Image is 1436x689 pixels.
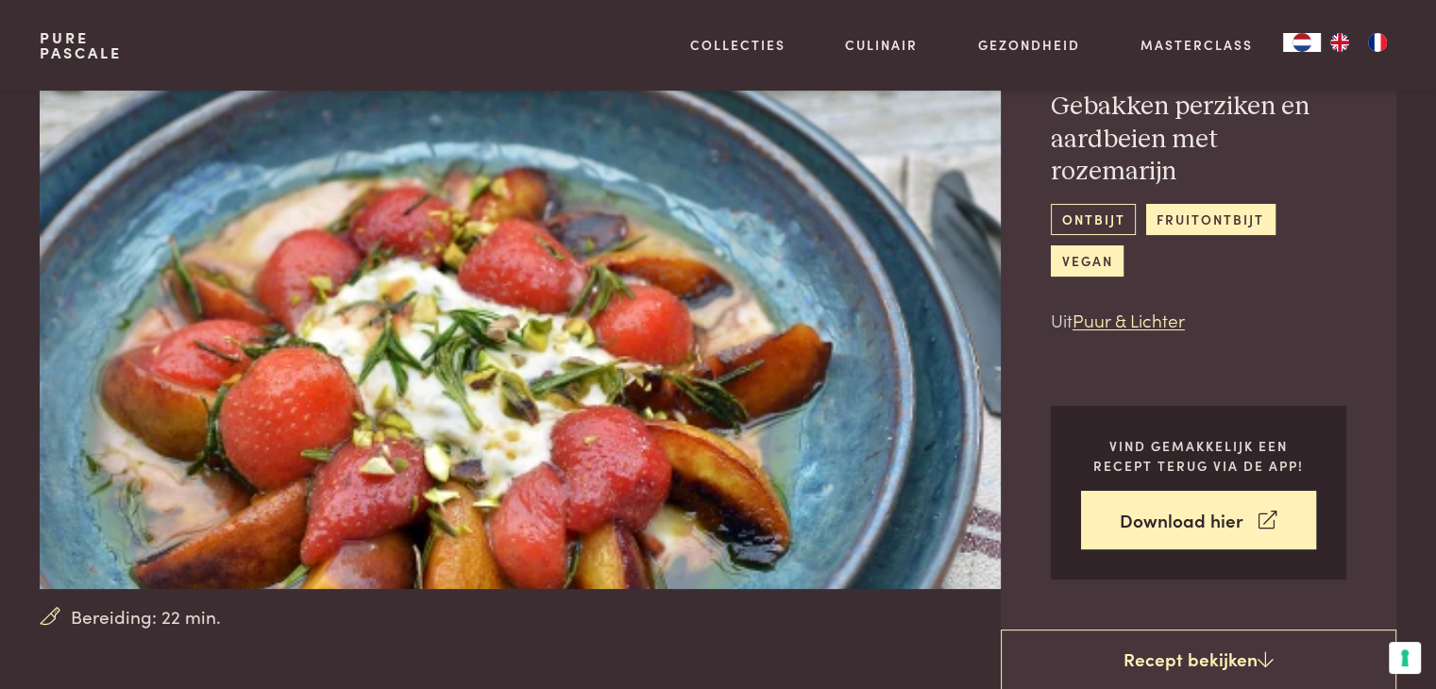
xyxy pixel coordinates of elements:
a: fruitontbijt [1146,204,1276,235]
a: Puur & Lichter [1073,307,1185,332]
a: NL [1283,33,1321,52]
h2: Gebakken perziken en aardbeien met rozemarijn [1051,91,1346,189]
a: ontbijt [1051,204,1136,235]
ul: Language list [1321,33,1396,52]
a: FR [1359,33,1396,52]
a: Download hier [1081,491,1316,550]
a: EN [1321,33,1359,52]
div: Language [1283,33,1321,52]
a: Culinair [845,35,918,55]
a: Masterclass [1140,35,1253,55]
button: Uw voorkeuren voor toestemming voor trackingtechnologieën [1389,642,1421,674]
span: Bereiding: 22 min. [71,603,221,630]
a: Collecties [690,35,786,55]
a: vegan [1051,245,1123,277]
a: Gezondheid [978,35,1080,55]
a: PurePascale [40,30,122,60]
p: Uit [1051,307,1346,334]
aside: Language selected: Nederlands [1283,33,1396,52]
p: Vind gemakkelijk een recept terug via de app! [1081,436,1316,475]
